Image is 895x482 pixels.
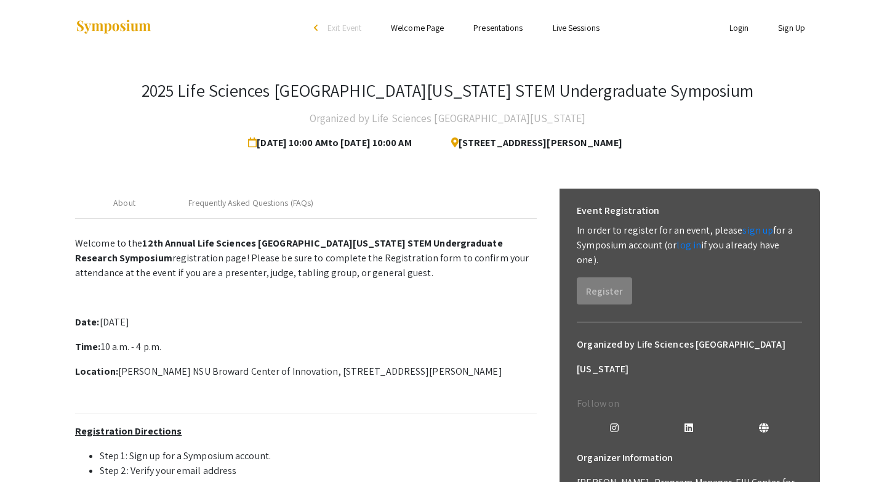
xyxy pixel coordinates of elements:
[577,198,659,223] h6: Event Registration
[75,19,152,36] img: Symposium by ForagerOne
[742,224,773,237] a: sign up
[75,237,503,264] strong: 12th Annual Life Sciences [GEOGRAPHIC_DATA][US_STATE] STEM Undergraduate Research Symposium
[676,239,701,251] a: log in
[327,22,361,33] span: Exit Event
[577,446,802,470] h6: Organizer Information
[473,22,523,33] a: Presentations
[577,332,802,382] h6: Organized by Life Sciences [GEOGRAPHIC_DATA][US_STATE]
[113,197,135,210] div: About
[100,449,537,464] li: Step 1: Sign up for a Symposium account.
[75,365,118,378] strong: Location:
[75,425,182,438] u: Registration Directions
[188,197,313,210] div: Frequently Asked Questions (FAQs)
[729,22,749,33] a: Login
[577,223,802,268] p: In order to register for an event, please for a Symposium account (or if you already have one).
[577,277,632,304] button: Register
[778,22,805,33] a: Sign Up
[75,315,537,330] p: [DATE]
[314,24,321,31] div: arrow_back_ios
[577,396,802,411] p: Follow on
[75,340,537,354] p: 10 a.m. - 4 p.m.
[75,236,537,280] p: Welcome to the registration page! Please be sure to complete the Registration form to confirm you...
[391,22,444,33] a: Welcome Page
[142,80,754,101] h3: 2025 Life Sciences [GEOGRAPHIC_DATA][US_STATE] STEM Undergraduate Symposium
[75,340,101,353] strong: Time:
[75,316,100,329] strong: Date:
[100,464,537,478] li: Step 2: Verify your email address
[248,131,416,155] span: [DATE] 10:00 AM to [DATE] 10:00 AM
[441,131,622,155] span: [STREET_ADDRESS][PERSON_NAME]
[553,22,600,33] a: Live Sessions
[310,106,585,131] h4: Organized by Life Sciences [GEOGRAPHIC_DATA][US_STATE]
[75,364,537,379] p: [PERSON_NAME] NSU Broward Center of Innovation, [STREET_ADDRESS][PERSON_NAME]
